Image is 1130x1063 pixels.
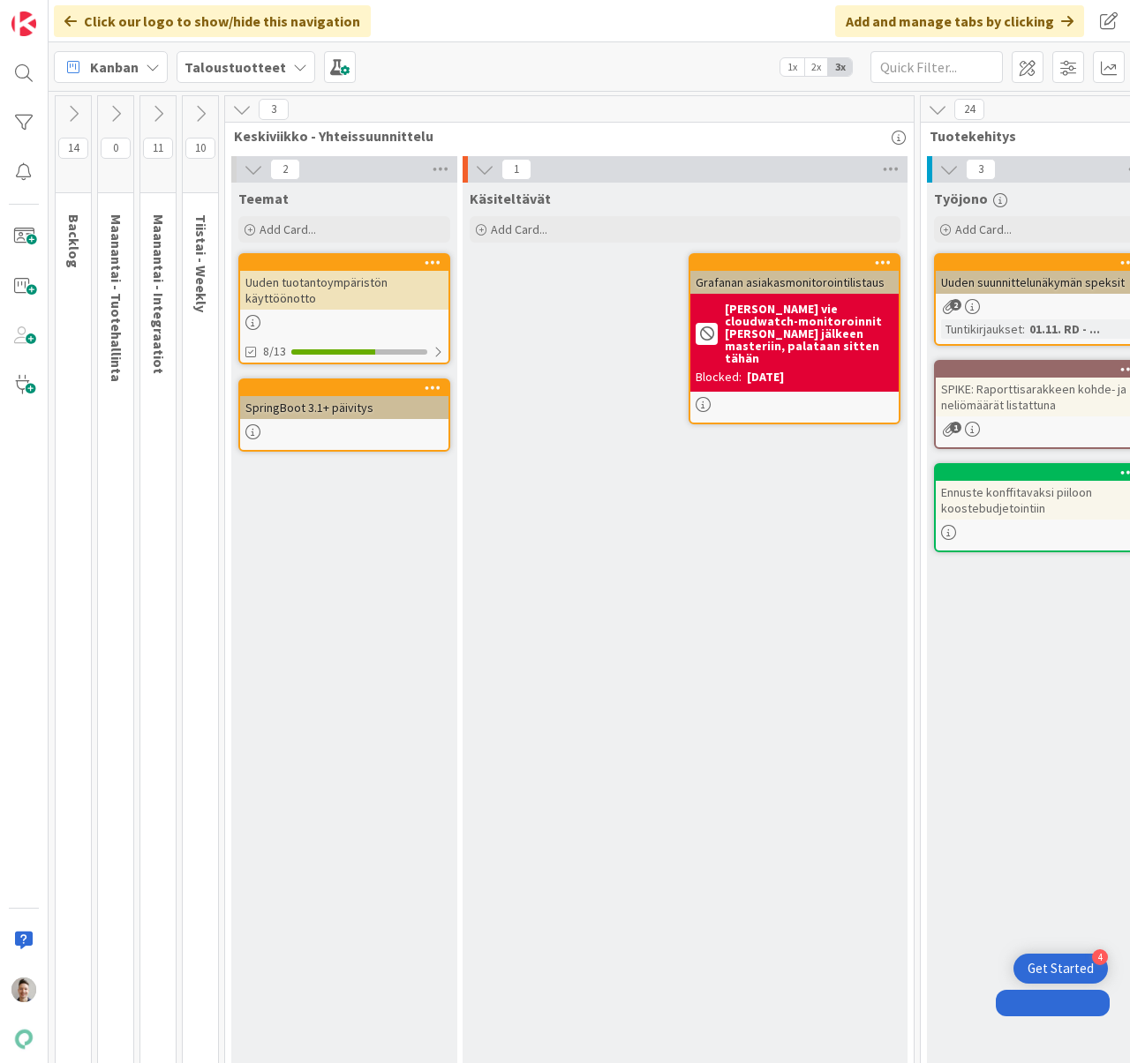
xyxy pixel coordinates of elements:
span: 0 [101,138,131,159]
span: Backlog [65,214,83,268]
span: Add Card... [955,221,1012,237]
span: 2x [804,58,828,76]
span: Tiistai - Weekly [192,214,210,312]
div: Click our logo to show/hide this navigation [54,5,371,37]
span: 2 [950,299,961,311]
span: 3 [259,99,289,120]
div: Get Started [1028,960,1094,977]
span: 3 [966,159,996,180]
span: Käsiteltävät [470,190,551,207]
div: Tuntikirjaukset [941,319,1022,339]
img: avatar [11,1027,36,1052]
span: Keskiviikko - Yhteissuunnittelu [234,127,892,145]
div: Uuden tuotantoympäristön käyttöönotto [240,255,448,310]
div: Open Get Started checklist, remaining modules: 4 [1013,954,1108,984]
div: Blocked: [696,368,742,386]
div: 01.11. RD - ... [1025,319,1104,339]
div: SpringBoot 3.1+ päivitys [240,380,448,419]
span: 14 [58,138,88,159]
span: Add Card... [260,221,316,237]
span: 1x [780,58,804,76]
span: 2 [270,159,300,180]
div: SpringBoot 3.1+ päivitys [240,396,448,419]
span: 24 [954,99,984,120]
span: : [1022,319,1025,339]
b: [PERSON_NAME] vie cloudwatch-monitoroinnit [PERSON_NAME] jälkeen masteriin, palataan sitten tähän [725,303,893,364]
input: Quick Filter... [870,51,1003,83]
span: Maanantai - Integraatiot [150,214,168,374]
div: [DATE] [747,368,784,386]
span: 8/13 [263,342,286,361]
span: 1 [950,422,961,433]
span: Työjono [934,190,988,207]
span: 1 [501,159,531,180]
span: 11 [143,138,173,159]
span: 3x [828,58,852,76]
div: Grafanan asiakasmonitorointilistaus [690,271,899,294]
img: Visit kanbanzone.com [11,11,36,36]
span: 10 [185,138,215,159]
span: Teemat [238,190,289,207]
span: Kanban [90,56,139,78]
span: Maanantai - Tuotehallinta [108,214,125,382]
span: Add Card... [491,221,547,237]
img: TN [11,977,36,1002]
b: Taloustuotteet [185,58,286,76]
div: 4 [1092,949,1108,965]
div: Add and manage tabs by clicking [835,5,1084,37]
div: Uuden tuotantoympäristön käyttöönotto [240,271,448,310]
div: Grafanan asiakasmonitorointilistaus [690,255,899,294]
